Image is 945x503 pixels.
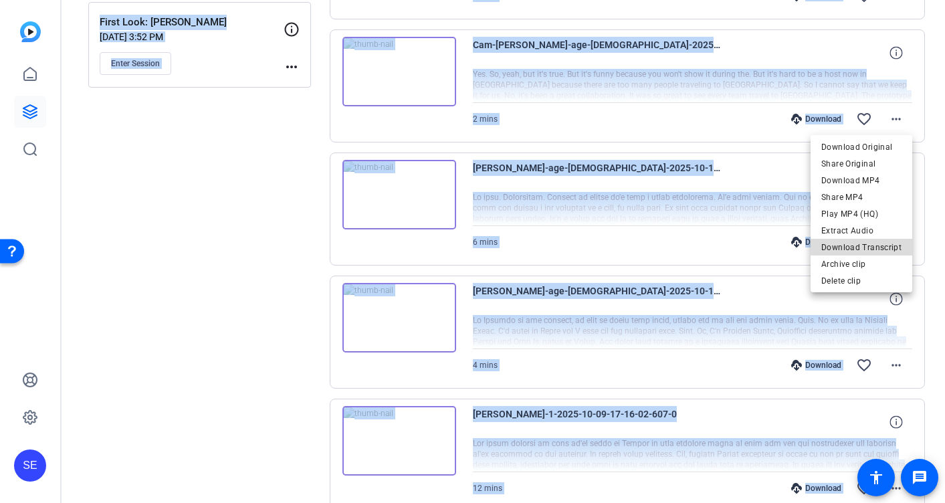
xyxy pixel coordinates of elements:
span: Download Original [821,139,902,155]
span: Extract Audio [821,223,902,239]
span: Share MP4 [821,189,902,205]
span: Download MP4 [821,173,902,189]
span: Delete clip [821,273,902,289]
span: Download Transcript [821,239,902,256]
span: Play MP4 (HQ) [821,206,902,222]
span: Archive clip [821,256,902,272]
span: Share Original [821,156,902,172]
